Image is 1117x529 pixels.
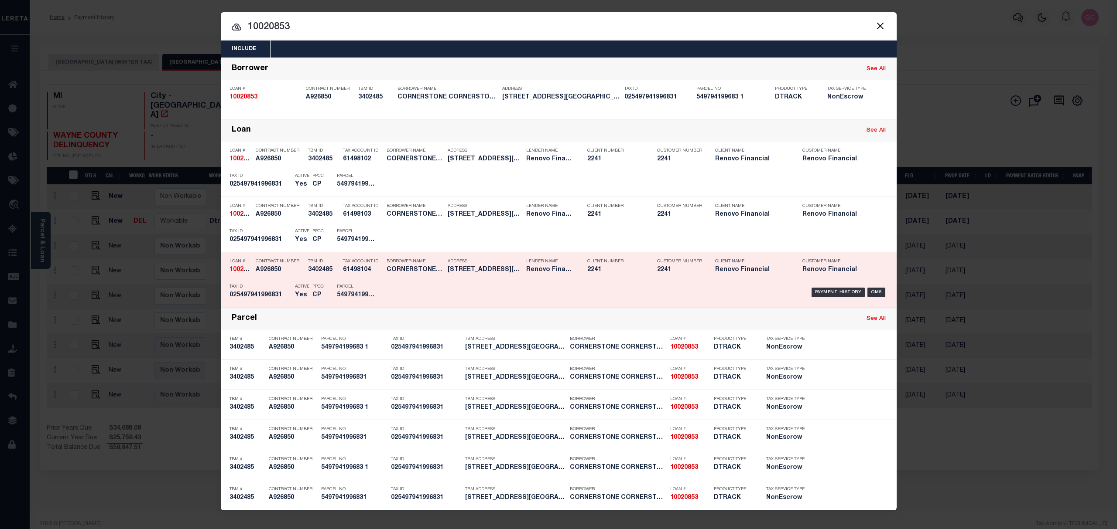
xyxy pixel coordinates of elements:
[230,86,302,92] p: Loan #
[766,487,805,492] p: Tax Service Type
[306,86,354,92] p: Contract Number
[230,259,251,264] p: Loan #
[766,434,805,441] h5: NonEscrow
[391,344,461,351] h5: 025497941996831
[670,404,698,410] strong: 10020853
[337,292,376,299] h5: 549794199683 1
[295,229,309,234] p: Active
[221,41,267,58] button: Include
[358,94,393,101] h5: 3402485
[714,487,753,492] p: Product Type
[337,229,376,234] p: Parcel
[269,464,317,471] h5: A926850
[391,464,461,471] h5: 025497941996831
[321,457,387,462] p: Parcel No
[827,86,871,92] p: Tax Service Type
[230,374,264,381] h5: 3402485
[526,211,574,218] h5: Renovo Financial
[230,229,291,234] p: Tax ID
[670,404,709,411] h5: 10020853
[337,284,376,289] p: Parcel
[230,267,257,273] strong: 10020853
[714,397,753,402] p: Product Type
[766,344,805,351] h5: NonEscrow
[670,457,709,462] p: Loan #
[312,292,324,299] h5: CP
[670,427,709,432] p: Loan #
[766,366,805,372] p: Tax Service Type
[269,397,317,402] p: Contract Number
[714,336,753,342] p: Product Type
[230,397,264,402] p: TBM #
[570,344,666,351] h5: CORNERSTONE CORNERSTONE LIVINGS INC
[875,20,886,31] button: Close
[867,128,886,133] a: See All
[465,336,565,342] p: TBM Address
[397,94,498,101] h5: CORNERSTONE CORNERSTONE LIVINGS INC
[391,494,461,502] h5: 025497941996831
[670,434,709,441] h5: 10020853
[766,336,805,342] p: Tax Service Type
[465,487,565,492] p: TBM Address
[269,434,317,441] h5: A926850
[802,211,877,218] h5: Renovo Financial
[391,434,461,441] h5: 025497941996831
[502,94,620,101] h5: 858-860 NORTH 7TH STREET ALLENT...
[337,173,376,179] p: Parcel
[587,211,644,218] h5: 2241
[587,156,644,163] h5: 2241
[714,404,753,411] h5: DTRACK
[391,397,461,402] p: Tax ID
[230,457,264,462] p: TBM #
[269,336,317,342] p: Contract Number
[312,236,324,244] h5: CP
[670,344,709,351] h5: 10020853
[766,404,805,411] h5: NonEscrow
[670,344,698,350] strong: 10020853
[343,259,382,264] p: Tax Account ID
[230,434,264,441] h5: 3402485
[715,156,789,163] h5: Renovo Financial
[526,148,574,153] p: Lender Name
[321,427,387,432] p: Parcel No
[657,156,701,163] h5: 2241
[256,266,304,274] h5: A926850
[269,344,317,351] h5: A926850
[766,374,805,381] h5: NonEscrow
[812,288,865,297] div: Payment History
[387,211,443,218] h5: CORNERSTONE CORNERSTONE LIVINGS INC
[448,211,522,218] h5: 858-860 NORTH 7TH STREET ALLENT...
[465,397,565,402] p: TBM Address
[570,457,666,462] p: Borrower
[766,494,805,502] h5: NonEscrow
[221,20,897,35] input: Start typing...
[343,266,382,274] h5: 61498104
[714,457,753,462] p: Product Type
[230,336,264,342] p: TBM #
[867,316,886,322] a: See All
[230,94,257,100] strong: 10020853
[256,259,304,264] p: Contract Number
[670,487,709,492] p: Loan #
[670,465,698,471] strong: 10020853
[295,173,309,179] p: Active
[230,94,302,101] h5: 10020853
[465,344,565,351] h5: 858-860 NORTH 7TH STREET ALLENT...
[827,94,871,101] h5: NonEscrow
[526,156,574,163] h5: Renovo Financial
[867,288,885,297] div: OMS
[624,94,692,101] h5: 025497941996831
[587,148,644,153] p: Client Number
[502,86,620,92] p: Address
[312,173,324,179] p: PPCC
[657,148,702,153] p: Customer Number
[802,266,877,274] h5: Renovo Financial
[308,259,339,264] p: TBM ID
[230,211,257,217] strong: 10020853
[312,229,324,234] p: PPCC
[387,259,443,264] p: Borrower Name
[802,203,877,209] p: Customer Name
[465,404,565,411] h5: 858-860 NORTH 7TH STREET ALLENT...
[269,374,317,381] h5: A926850
[230,203,251,209] p: Loan #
